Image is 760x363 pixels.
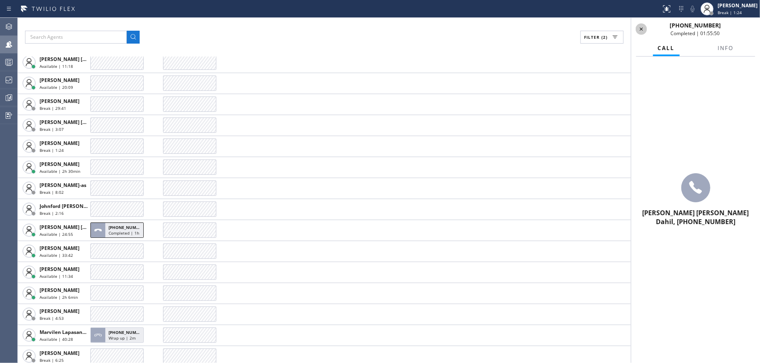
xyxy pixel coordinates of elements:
[653,40,680,56] button: Call
[40,105,66,111] span: Break | 29:41
[109,225,145,230] span: [PHONE_NUMBER]
[40,63,73,69] span: Available | 11:18
[40,273,73,279] span: Available | 11:34
[90,220,146,240] button: [PHONE_NUMBER]Completed | 1h
[40,182,86,189] span: [PERSON_NAME]-as
[40,294,78,300] span: Available | 2h 6min
[580,31,624,44] button: Filter (2)
[109,329,145,335] span: [PHONE_NUMBER]
[40,119,121,126] span: [PERSON_NAME] [PERSON_NAME]
[40,77,80,84] span: [PERSON_NAME]
[40,224,135,231] span: [PERSON_NAME] [PERSON_NAME] Dahil
[40,189,64,195] span: Break | 8:02
[658,44,675,52] span: Call
[718,2,758,9] div: [PERSON_NAME]
[687,3,698,15] button: Mute
[40,308,80,315] span: [PERSON_NAME]
[40,210,64,216] span: Break | 2:16
[40,56,121,63] span: [PERSON_NAME] [PERSON_NAME]
[40,168,80,174] span: Available | 2h 30min
[40,231,73,237] span: Available | 24:55
[40,147,64,153] span: Break | 1:24
[40,336,73,342] span: Available | 40:28
[584,34,607,40] span: Filter (2)
[713,40,739,56] button: Info
[40,126,64,132] span: Break | 3:07
[40,266,80,273] span: [PERSON_NAME]
[643,208,749,226] span: [PERSON_NAME] [PERSON_NAME] Dahil, [PHONE_NUMBER]
[718,44,734,52] span: Info
[670,21,721,29] span: [PHONE_NUMBER]
[40,98,80,105] span: [PERSON_NAME]
[40,161,80,168] span: [PERSON_NAME]
[40,84,73,90] span: Available | 20:09
[40,252,73,258] span: Available | 33:42
[25,31,127,44] input: Search Agents
[40,350,80,357] span: [PERSON_NAME]
[109,335,136,341] span: Wrap up | 2m
[40,315,64,321] span: Break | 4:53
[40,357,64,363] span: Break | 6:25
[40,140,80,147] span: [PERSON_NAME]
[40,245,80,252] span: [PERSON_NAME]
[40,329,88,336] span: Marvilen Lapasanda
[40,203,102,210] span: Johnford [PERSON_NAME]
[40,287,80,294] span: [PERSON_NAME]
[671,30,720,37] span: Completed | 01:55:50
[109,230,139,236] span: Completed | 1h
[90,325,146,345] button: [PHONE_NUMBER]Wrap up | 2m
[718,10,742,15] span: Break | 1:24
